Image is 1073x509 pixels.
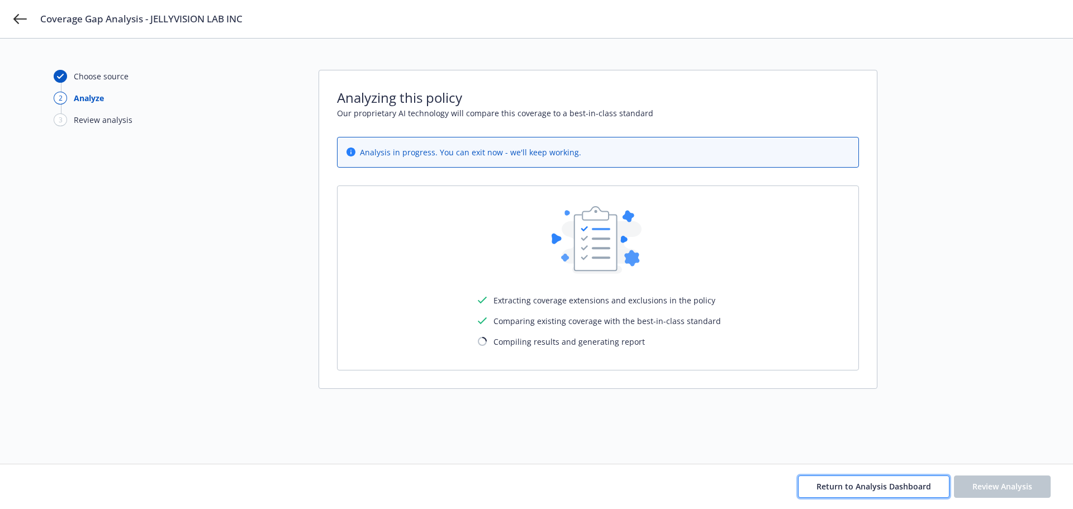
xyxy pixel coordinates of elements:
div: Review analysis [74,114,132,126]
div: Choose source [74,70,129,82]
div: Analyze [74,92,104,104]
span: Extracting coverage extensions and exclusions in the policy [493,294,715,306]
span: Analyzing this policy [337,88,859,107]
div: 2 [54,92,67,104]
span: Return to Analysis Dashboard [816,481,931,492]
span: Compiling results and generating report [493,336,645,348]
span: Comparing existing coverage with the best-in-class standard [493,315,721,327]
button: Return to Analysis Dashboard [798,475,949,498]
span: Our proprietary AI technology will compare this coverage to a best-in-class standard [337,107,859,119]
span: Analysis in progress. You can exit now - we'll keep working. [360,146,581,158]
span: Coverage Gap Analysis - JELLYVISION LAB INC [40,12,243,26]
button: Review Analysis [954,475,1051,498]
div: 3 [54,113,67,126]
span: Review Analysis [972,481,1032,492]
